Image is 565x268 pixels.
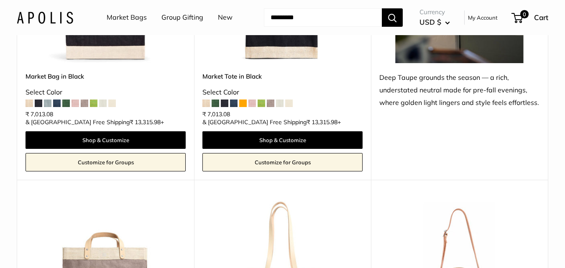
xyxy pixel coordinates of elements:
span: & [GEOGRAPHIC_DATA] Free Shipping + [26,119,164,125]
button: USD $ [419,15,450,29]
span: ₹ 13,315.98 [307,118,337,126]
input: Search... [264,8,382,27]
a: 0 Cart [512,11,548,24]
a: Shop & Customize [26,131,186,149]
span: & [GEOGRAPHIC_DATA] Free Shipping + [202,119,341,125]
img: Apolis [17,11,73,23]
span: Cart [534,13,548,22]
a: Market Bags [107,11,147,24]
div: Select Color [26,86,186,99]
a: Customize for Groups [202,153,363,171]
span: ₹ 7,013.08 [26,110,53,118]
a: Shop & Customize [202,131,363,149]
a: My Account [468,13,498,23]
a: New [218,11,233,24]
span: USD $ [419,18,441,26]
span: 0 [520,10,529,18]
a: Customize for Groups [26,153,186,171]
div: Select Color [202,86,363,99]
div: Deep Taupe grounds the season — a rich, understated neutral made for pre-fall evenings, where gol... [379,71,539,109]
span: ₹ 7,013.08 [202,110,230,118]
a: Market Tote in Black [202,71,363,81]
span: Currency [419,6,450,18]
a: Market Bag in Black [26,71,186,81]
span: ₹ 13,315.98 [130,118,161,126]
button: Search [382,8,403,27]
a: Group Gifting [161,11,203,24]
